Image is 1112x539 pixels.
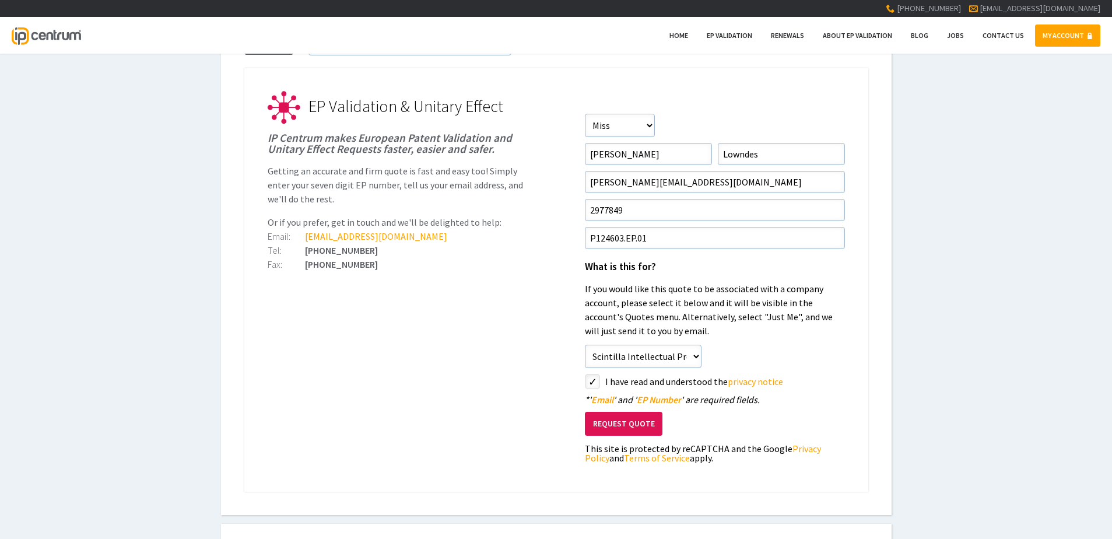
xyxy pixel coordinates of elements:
[591,394,613,405] span: Email
[268,260,305,269] div: Fax:
[585,412,662,436] button: Request Quote
[585,143,712,165] input: First Name
[268,164,528,206] p: Getting an accurate and firm quote is fast and easy too! Simply enter your seven digit EP number,...
[771,31,804,40] span: Renewals
[308,96,503,117] span: EP Validation & Unitary Effect
[980,3,1100,13] a: [EMAIL_ADDRESS][DOMAIN_NAME]
[585,443,821,464] a: Privacy Policy
[897,3,961,13] span: [PHONE_NUMBER]
[662,24,696,47] a: Home
[699,24,760,47] a: EP Validation
[585,374,600,389] label: styled-checkbox
[975,24,1032,47] a: Contact Us
[605,374,845,389] label: I have read and understood the
[585,395,845,404] div: ' ' and ' ' are required fields.
[718,143,845,165] input: Surname
[1035,24,1100,47] a: MY ACCOUNT
[815,24,900,47] a: About EP Validation
[637,394,681,405] span: EP Number
[585,199,845,221] input: EP Number
[669,31,688,40] span: Home
[939,24,971,47] a: Jobs
[268,215,528,229] p: Or if you prefer, get in touch and we'll be delighted to help:
[947,31,964,40] span: Jobs
[983,31,1024,40] span: Contact Us
[911,31,928,40] span: Blog
[707,31,752,40] span: EP Validation
[12,17,80,54] a: IP Centrum
[268,246,528,255] div: [PHONE_NUMBER]
[268,232,305,241] div: Email:
[585,282,845,338] p: If you would like this quote to be associated with a company account, please select it below and ...
[728,376,783,387] a: privacy notice
[305,230,447,242] a: [EMAIL_ADDRESS][DOMAIN_NAME]
[268,132,528,155] h1: IP Centrum makes European Patent Validation and Unitary Effect Requests faster, easier and safer.
[903,24,936,47] a: Blog
[823,31,892,40] span: About EP Validation
[585,171,845,193] input: Email
[585,444,845,463] div: This site is protected by reCAPTCHA and the Google and apply.
[763,24,812,47] a: Renewals
[624,452,690,464] a: Terms of Service
[585,262,845,272] h1: What is this for?
[268,246,305,255] div: Tel:
[585,227,845,249] input: Your Reference
[268,260,528,269] div: [PHONE_NUMBER]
